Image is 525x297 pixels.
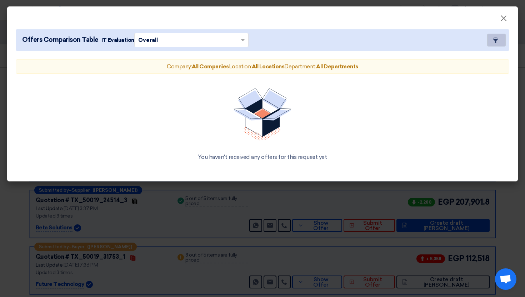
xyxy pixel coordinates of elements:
span: Offers Comparison Table [22,35,99,45]
b: All Departments [316,63,358,70]
div: You haven't received any offers for this request yet [24,153,501,161]
span: × [500,13,507,27]
div: Company: Location: Department: [22,63,503,71]
span: IT Evaluation [101,36,134,44]
b: All Locations [252,63,285,70]
div: Open chat [495,268,516,290]
button: Close [494,11,513,26]
img: No Quotations Found! [233,88,292,141]
b: All Companies [192,63,229,70]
